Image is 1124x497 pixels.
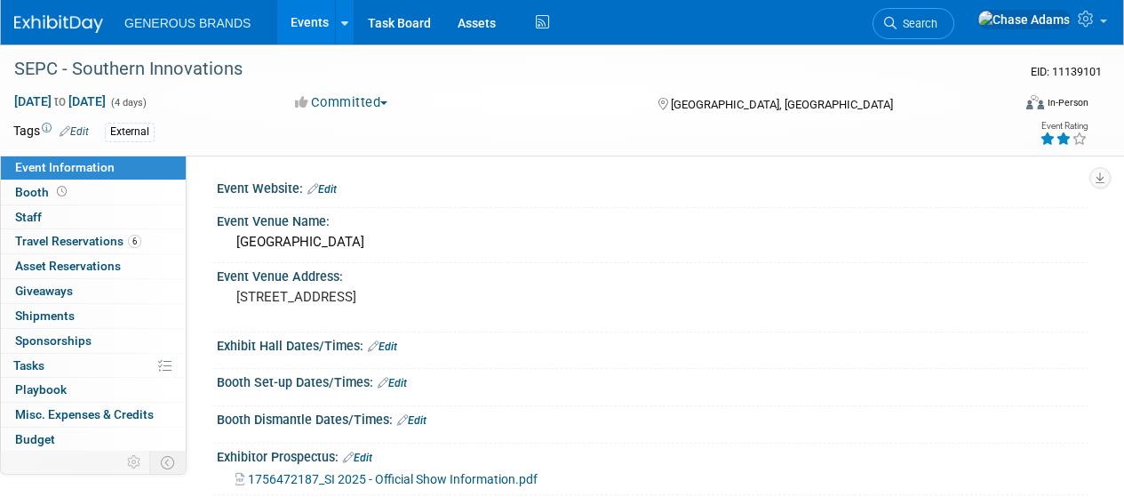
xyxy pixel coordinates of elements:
[1026,95,1044,109] img: Format-Inperson.png
[150,451,187,474] td: Toggle Event Tabs
[343,452,372,464] a: Edit
[15,382,67,397] span: Playbook
[977,10,1071,29] img: Chase Adams
[931,92,1088,119] div: Event Format
[217,208,1088,230] div: Event Venue Name:
[1,403,186,427] a: Misc. Expenses & Credits
[397,414,426,427] a: Edit
[14,15,103,33] img: ExhibitDay
[1047,96,1088,109] div: In-Person
[60,125,89,138] a: Edit
[15,210,42,224] span: Staff
[230,228,1075,256] div: [GEOGRAPHIC_DATA]
[217,333,1088,356] div: Exhibit Hall Dates/Times:
[248,472,538,486] span: 1756472187_SI 2025 - Official Show Information.pdf
[15,259,121,273] span: Asset Reservations
[52,94,68,108] span: to
[13,358,44,373] span: Tasks
[217,175,1088,198] div: Event Website:
[873,8,954,39] a: Search
[368,341,397,353] a: Edit
[1,254,186,278] a: Asset Reservations
[1,279,186,303] a: Giveaways
[13,93,107,109] span: [DATE] [DATE]
[1,428,186,452] a: Budget
[15,234,141,248] span: Travel Reservations
[307,183,337,196] a: Edit
[15,333,92,348] span: Sponsorships
[897,17,937,30] span: Search
[53,185,70,198] span: Booth not reserved yet
[124,16,251,30] span: GENEROUS BRANDS
[217,444,1088,467] div: Exhibitor Prospectus:
[15,284,73,298] span: Giveaways
[1,304,186,328] a: Shipments
[8,53,997,85] div: SEPC - Southern Innovations
[671,98,893,111] span: [GEOGRAPHIC_DATA], [GEOGRAPHIC_DATA]
[1040,122,1088,131] div: Event Rating
[235,472,538,486] a: 1756472187_SI 2025 - Official Show Information.pdf
[1,378,186,402] a: Playbook
[1,354,186,378] a: Tasks
[15,160,115,174] span: Event Information
[1,229,186,253] a: Travel Reservations6
[217,263,1088,285] div: Event Venue Address:
[128,235,141,248] span: 6
[15,185,70,199] span: Booth
[15,432,55,446] span: Budget
[13,122,89,142] td: Tags
[109,97,147,108] span: (4 days)
[1,205,186,229] a: Staff
[217,369,1088,392] div: Booth Set-up Dates/Times:
[1,180,186,204] a: Booth
[105,123,155,141] div: External
[217,406,1088,429] div: Booth Dismantle Dates/Times:
[1,329,186,353] a: Sponsorships
[378,377,407,389] a: Edit
[15,407,154,421] span: Misc. Expenses & Credits
[236,289,561,305] pre: [STREET_ADDRESS]
[119,451,150,474] td: Personalize Event Tab Strip
[1031,65,1102,78] span: Event ID: 11139101
[1,156,186,180] a: Event Information
[289,93,395,112] button: Committed
[15,309,75,323] span: Shipments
